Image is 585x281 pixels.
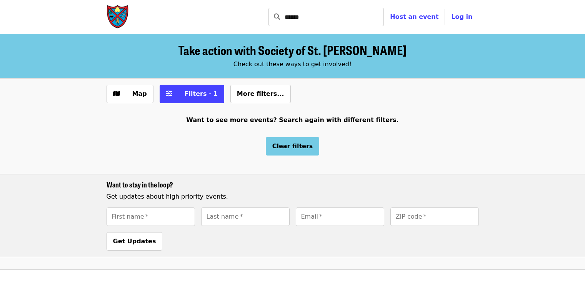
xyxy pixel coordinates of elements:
span: Filters · 1 [185,90,218,97]
span: Want to stay in the loop? [107,179,173,189]
div: Check out these ways to get involved! [107,60,479,69]
span: Take action with Society of St. [PERSON_NAME] [178,41,407,59]
span: Want to see more events? Search again with different filters. [186,116,398,124]
button: Clear filters [266,137,320,156]
i: map icon [113,90,120,97]
span: More filters... [237,90,284,97]
a: Host an event [390,13,438,20]
span: Map [132,90,147,97]
input: [object Object] [390,207,479,226]
input: [object Object] [107,207,195,226]
input: Search [285,8,384,26]
button: Filters (1 selected) [160,85,224,103]
input: [object Object] [296,207,384,226]
input: [object Object] [201,207,290,226]
button: Log in [445,9,478,25]
span: Get Updates [113,238,156,245]
img: Society of St. Andrew - Home [107,5,130,29]
span: Get updates about high priority events. [107,193,228,200]
span: Clear filters [272,142,313,150]
span: Log in [451,13,472,20]
button: Show map view [107,85,153,103]
i: sliders-h icon [166,90,172,97]
button: Get Updates [107,232,163,251]
i: search icon [274,13,280,20]
button: More filters... [230,85,291,103]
